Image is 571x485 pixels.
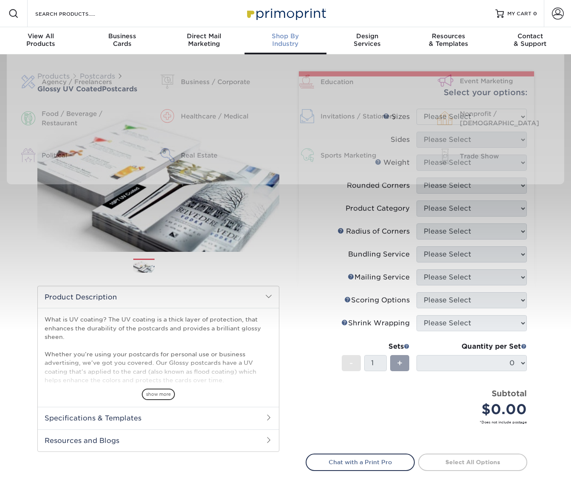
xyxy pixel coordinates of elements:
div: Sets [342,341,410,352]
span: 0 [533,11,537,17]
div: Agency / Freelancers [42,77,140,87]
input: SEARCH PRODUCTS..... [34,8,117,19]
a: Invitations / Stationery [292,109,419,123]
div: Invitations / Stationery [321,112,419,121]
a: Chat with a Print Pro [306,454,415,471]
div: & Support [489,32,571,48]
span: - [349,357,353,369]
span: Business [82,32,163,40]
h2: Specifications & Templates [38,407,279,429]
div: Food / Beverage / Restaurant [42,109,140,128]
h2: Resources and Blogs [38,429,279,451]
a: Contact& Support [489,27,571,54]
div: Business / Corporate [181,77,279,87]
a: Political [13,148,140,162]
div: Political [42,151,140,160]
div: Trade Show [460,152,558,161]
span: Contact [489,32,571,40]
a: DesignServices [326,27,408,54]
a: Event Marketing [431,75,558,87]
a: Direct MailMarketing [163,27,245,54]
span: + [397,357,402,369]
div: & Templates [408,32,489,48]
a: Business / Corporate [152,75,279,89]
div: Industry [245,32,326,48]
span: Direct Mail [163,32,245,40]
a: Nonprofit / [DEMOGRAPHIC_DATA] [431,109,558,128]
img: Primoprint [243,4,328,23]
a: Trade Show [431,148,558,164]
span: Design [326,32,408,40]
a: Sports Marketing [292,148,419,162]
a: Food / Beverage / Restaurant [13,109,140,128]
a: Real Estate [152,148,279,162]
a: Select All Options [418,454,527,471]
a: Healthcare / Medical [152,109,279,123]
span: Resources [408,32,489,40]
div: Education [321,77,419,87]
div: $0.00 [423,399,527,420]
div: Services [326,32,408,48]
div: Real Estate [181,151,279,160]
div: Event Marketing [460,76,558,86]
a: BusinessCards [82,27,163,54]
div: Healthcare / Medical [181,112,279,121]
div: Cards [82,32,163,48]
div: Marketing [163,32,245,48]
div: Quantity per Set [416,341,527,352]
div: Sports Marketing [321,151,419,160]
span: show more [142,389,175,400]
a: Education [292,75,419,89]
small: *Does not include postage [312,420,527,425]
a: Agency / Freelancers [13,75,140,89]
strong: Subtotal [492,389,527,398]
a: Shop ByIndustry [245,27,326,54]
div: Nonprofit / [DEMOGRAPHIC_DATA] [460,109,558,128]
span: Shop By [245,32,326,40]
a: Resources& Templates [408,27,489,54]
span: MY CART [507,10,532,17]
